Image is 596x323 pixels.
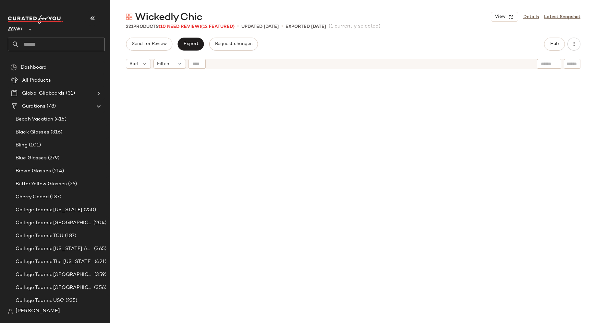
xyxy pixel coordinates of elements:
span: College Teams: The [US_STATE] State [16,258,93,266]
span: (415) [53,116,67,123]
span: (187) [64,232,77,240]
span: College Teams: USC [16,297,64,305]
p: updated [DATE] [241,23,279,30]
img: svg%3e [8,309,13,314]
span: (316) [49,129,63,136]
img: svg%3e [10,64,17,71]
span: College Teams: [GEOGRAPHIC_DATA] [16,271,93,279]
span: College Teams: [GEOGRAPHIC_DATA][US_STATE] [16,284,93,292]
a: Latest Snapshot [544,14,580,20]
button: View [491,12,518,22]
span: Brown Glasses [16,167,51,175]
button: Send for Review [126,38,172,51]
span: Wickedly Chic [135,11,202,24]
button: Hub [544,38,565,51]
span: Hub [550,41,559,47]
span: (10 Need Review) [159,24,201,29]
span: [PERSON_NAME] [16,307,60,315]
span: View [494,14,505,19]
span: Dashboard [21,64,46,71]
p: Exported [DATE] [286,23,326,30]
span: Bling [16,142,28,149]
span: Zenni [8,22,22,34]
span: (31) [65,90,75,97]
span: Global Clipboards [22,90,65,97]
button: Request changes [209,38,258,51]
span: (359) [93,271,106,279]
span: College Teams: TCU [16,232,64,240]
span: Filters [157,61,170,67]
span: (214) [51,167,64,175]
span: • [237,23,239,30]
span: (365) [93,245,106,253]
span: Butter Yellow Glasses [16,180,67,188]
span: Send for Review [131,41,167,47]
span: College Teams: [US_STATE] [16,206,82,214]
span: (101) [28,142,41,149]
span: (137) [49,193,62,201]
span: (421) [93,258,106,266]
span: (279) [47,155,60,162]
span: Black Glasses [16,129,49,136]
span: (78) [45,103,56,110]
span: (1 currently selected) [329,23,381,30]
span: (250) [82,206,96,214]
span: College Teams: [US_STATE] A&M [16,245,93,253]
span: Export [183,41,198,47]
span: College Teams: [GEOGRAPHIC_DATA] [16,219,92,227]
img: cfy_white_logo.C9jOOHJF.svg [8,15,63,24]
span: (26) [67,180,77,188]
span: • [281,23,283,30]
span: Beach Vacation [16,116,53,123]
span: Cherry Coded [16,193,49,201]
span: Blue Glasses [16,155,47,162]
span: (235) [64,297,78,305]
button: Export [177,38,204,51]
span: 221 [126,24,133,29]
div: Products [126,23,235,30]
span: Sort [129,61,139,67]
span: (12 Featured) [201,24,235,29]
span: Request changes [215,41,252,47]
span: (204) [92,219,106,227]
span: Curations [22,103,45,110]
span: (356) [93,284,106,292]
span: All Products [22,77,51,84]
img: svg%3e [126,14,132,20]
a: Details [523,14,539,20]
